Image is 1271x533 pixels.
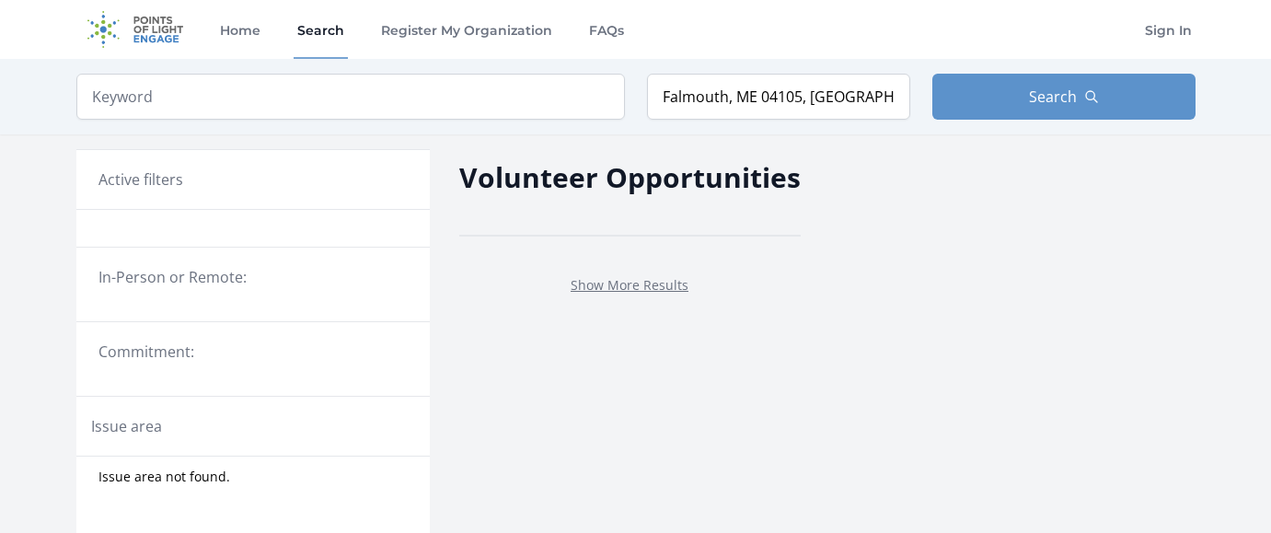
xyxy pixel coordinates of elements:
[76,74,625,120] input: Keyword
[932,74,1196,120] button: Search
[98,168,183,191] h3: Active filters
[647,74,910,120] input: Location
[459,156,801,198] h2: Volunteer Opportunities
[98,341,408,363] legend: Commitment:
[98,468,230,486] span: Issue area not found.
[98,266,408,288] legend: In-Person or Remote:
[571,276,688,294] a: Show More Results
[1029,86,1077,108] span: Search
[91,415,162,437] legend: Issue area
